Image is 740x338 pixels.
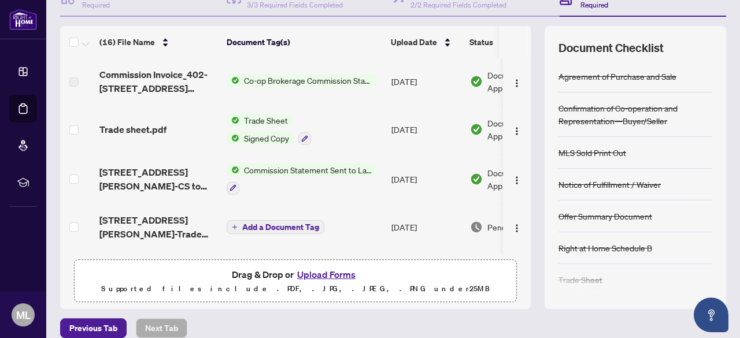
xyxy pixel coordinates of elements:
[487,69,559,94] span: Document Approved
[558,242,652,254] div: Right at Home Schedule B
[69,319,117,337] span: Previous Tab
[99,165,217,193] span: [STREET_ADDRESS][PERSON_NAME]-CS to Lawyer.pdf
[410,1,506,9] span: 2/2 Required Fields Completed
[294,267,359,282] button: Upload Forms
[99,122,166,136] span: Trade sheet.pdf
[508,218,526,236] button: Logo
[227,114,239,127] img: Status Icon
[16,307,31,323] span: ML
[512,127,521,136] img: Logo
[227,164,376,195] button: Status IconCommission Statement Sent to Lawyer
[386,26,465,58] th: Upload Date
[470,221,483,233] img: Document Status
[512,176,521,185] img: Logo
[387,58,465,105] td: [DATE]
[387,250,465,300] td: [DATE]
[60,318,127,338] button: Previous Tab
[508,72,526,91] button: Logo
[558,178,661,191] div: Notice of Fulfillment / Waiver
[465,26,563,58] th: Status
[487,166,559,192] span: Document Approved
[242,223,319,231] span: Add a Document Tag
[82,1,110,9] span: Required
[694,298,728,332] button: Open asap
[469,36,493,49] span: Status
[227,132,239,144] img: Status Icon
[227,74,376,87] button: Status IconCo-op Brokerage Commission Statement
[9,9,37,30] img: logo
[387,204,465,250] td: [DATE]
[508,120,526,139] button: Logo
[558,273,602,286] div: Trade Sheet
[239,114,293,127] span: Trade Sheet
[558,146,626,159] div: MLS Sold Print Out
[247,1,343,9] span: 3/3 Required Fields Completed
[387,154,465,204] td: [DATE]
[232,224,238,230] span: plus
[239,164,376,176] span: Commission Statement Sent to Lawyer
[558,102,712,127] div: Confirmation of Co-operation and Representation—Buyer/Seller
[99,36,155,49] span: (16) File Name
[75,260,516,303] span: Drag & Drop orUpload FormsSupported files include .PDF, .JPG, .JPEG, .PNG under25MB
[391,36,437,49] span: Upload Date
[82,282,509,296] p: Supported files include .PDF, .JPG, .JPEG, .PNG under 25 MB
[232,267,359,282] span: Drag & Drop or
[580,1,608,9] span: Required
[512,79,521,88] img: Logo
[508,170,526,188] button: Logo
[222,26,386,58] th: Document Tag(s)
[136,318,187,338] button: Next Tab
[512,224,521,233] img: Logo
[239,74,376,87] span: Co-op Brokerage Commission Statement
[99,68,217,95] span: Commission Invoice_402-[STREET_ADDRESS][PERSON_NAME] At Home Realty Inc Brokerage.pdf
[470,75,483,88] img: Document Status
[227,164,239,176] img: Status Icon
[227,74,239,87] img: Status Icon
[227,220,324,235] button: Add a Document Tag
[387,105,465,154] td: [DATE]
[558,40,664,56] span: Document Checklist
[99,213,217,241] span: [STREET_ADDRESS][PERSON_NAME]-Trade Sheet-[PERSON_NAME] to Review.pdf
[95,26,222,58] th: (16) File Name
[227,114,311,145] button: Status IconTrade SheetStatus IconSigned Copy
[470,123,483,136] img: Document Status
[558,210,652,222] div: Offer Summary Document
[487,221,545,233] span: Pending Review
[487,117,559,142] span: Document Approved
[239,132,294,144] span: Signed Copy
[470,173,483,185] img: Document Status
[227,220,324,234] button: Add a Document Tag
[558,70,676,83] div: Agreement of Purchase and Sale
